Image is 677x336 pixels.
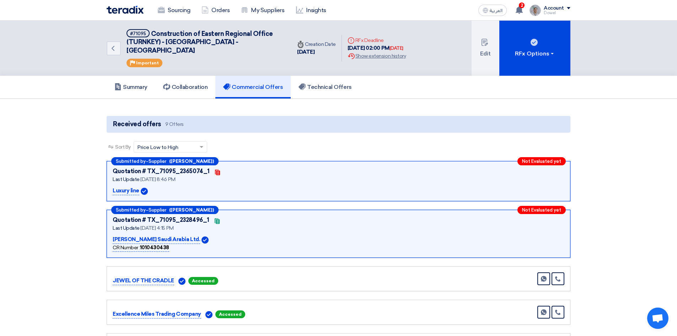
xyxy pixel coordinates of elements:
div: Show extension history [348,52,406,60]
span: Not Evaluated yet [522,159,561,164]
span: Supplier [149,159,166,164]
span: العربية [490,8,503,13]
p: [PERSON_NAME] Saudi Arabia Ltd. [113,235,200,244]
span: Price Low to High [138,144,178,151]
a: My Suppliers [235,2,290,18]
a: Orders [196,2,235,18]
img: Teradix logo [107,6,144,14]
h5: Construction of Eastern Regional Office (TURNKEY) - Nakheel Mall - Dammam [127,29,283,55]
div: #71095 [130,31,146,36]
div: [DATE] [297,48,336,56]
span: Submitted by [116,208,146,212]
a: Technical Offers [291,76,359,98]
b: ([PERSON_NAME]) [169,159,214,164]
span: Received offers [113,119,161,129]
div: Creation Date [297,41,336,48]
a: Sourcing [152,2,196,18]
button: Edit [472,21,499,76]
span: 2 [519,2,525,8]
div: Quotation # TX_71095_2365074_1 [113,167,210,176]
img: Verified Account [178,278,186,285]
img: Verified Account [202,236,209,244]
div: RFx Deadline [348,37,406,44]
div: Account [544,5,564,11]
img: IMG_1753965247717.jpg [530,5,541,16]
a: Insights [290,2,332,18]
img: Verified Account [141,188,148,195]
p: JEWEL OF THE CRADLE [113,277,174,285]
span: Important [136,60,159,65]
span: Construction of Eastern Regional Office (TURNKEY) - [GEOGRAPHIC_DATA] - [GEOGRAPHIC_DATA] [127,30,273,54]
img: Verified Account [205,311,213,318]
div: RFx Options [515,49,555,58]
span: [DATE] 8:46 PM [140,176,175,182]
button: العربية [478,5,507,16]
div: Dowel [544,11,570,15]
h5: Technical Offers [299,84,351,91]
span: Submitted by [116,159,146,164]
span: Accessed [215,310,245,318]
span: 9 Offers [165,121,184,128]
button: RFx Options [499,21,570,76]
div: CR Number : [113,244,169,252]
span: Supplier [149,208,166,212]
p: Luxury line [113,187,139,195]
span: Last Update [113,176,140,182]
span: [DATE] 4:15 PM [140,225,173,231]
p: Excellence Miles Trading Company [113,310,201,319]
div: – [111,206,219,214]
b: ([PERSON_NAME]) [169,208,214,212]
b: 1010430438 [140,245,169,251]
div: Quotation # TX_71095_2328496_1 [113,216,209,224]
a: Open chat [647,308,668,329]
h5: Collaboration [163,84,208,91]
a: Commercial Offers [215,76,291,98]
div: – [111,157,219,165]
span: Not Evaluated yet [522,208,561,212]
span: Sort By [115,143,131,151]
span: Accessed [188,277,218,285]
span: Last Update [113,225,140,231]
a: Collaboration [155,76,216,98]
a: Summary [107,76,155,98]
h5: Commercial Offers [223,84,283,91]
div: [DATE] [389,45,403,52]
div: [DATE] 02:00 PM [348,44,406,52]
h5: Summary [114,84,147,91]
